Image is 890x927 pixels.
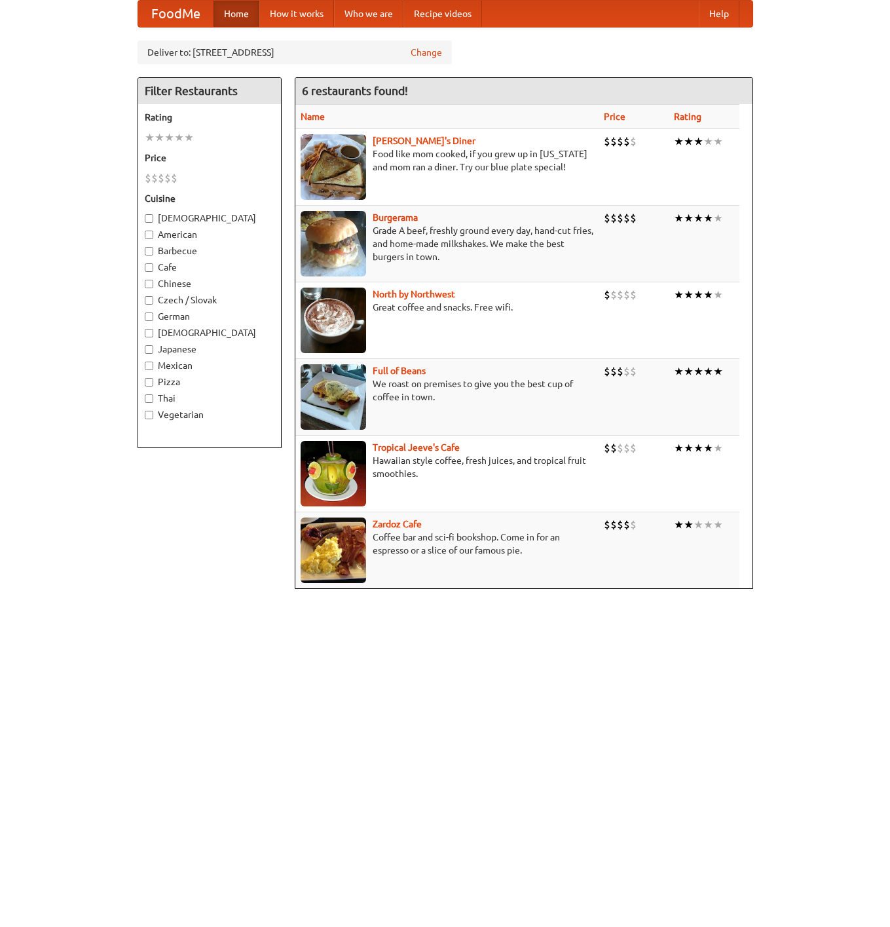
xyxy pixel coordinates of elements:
[617,288,623,302] li: $
[301,531,593,557] p: Coffee bar and sci-fi bookshop. Come in for an espresso or a slice of our famous pie.
[259,1,334,27] a: How it works
[610,288,617,302] li: $
[373,519,422,529] a: Zardoz Cafe
[145,192,274,205] h5: Cuisine
[145,214,153,223] input: [DEMOGRAPHIC_DATA]
[138,1,213,27] a: FoodMe
[684,288,694,302] li: ★
[699,1,739,27] a: Help
[301,134,366,200] img: sallys.jpg
[373,366,426,376] b: Full of Beans
[610,134,617,149] li: $
[301,147,593,174] p: Food like mom cooked, if you grew up in [US_STATE] and mom ran a diner. Try our blue plate special!
[604,441,610,455] li: $
[630,288,637,302] li: $
[694,288,703,302] li: ★
[623,364,630,379] li: $
[694,441,703,455] li: ★
[610,441,617,455] li: $
[623,211,630,225] li: $
[301,364,366,430] img: beans.jpg
[684,441,694,455] li: ★
[301,518,366,583] img: zardoz.jpg
[373,136,475,146] b: [PERSON_NAME]'s Diner
[373,442,460,453] a: Tropical Jeeve's Cafe
[145,228,274,241] label: American
[145,244,274,257] label: Barbecue
[301,224,593,263] p: Grade A beef, freshly ground every day, hand-cut fries, and home-made milkshakes. We make the bes...
[610,211,617,225] li: $
[674,288,684,302] li: ★
[623,518,630,532] li: $
[630,518,637,532] li: $
[145,329,153,337] input: [DEMOGRAPHIC_DATA]
[694,211,703,225] li: ★
[158,171,164,185] li: $
[145,231,153,239] input: American
[604,288,610,302] li: $
[145,394,153,403] input: Thai
[145,111,274,124] h5: Rating
[145,293,274,307] label: Czech / Slovak
[301,211,366,276] img: burgerama.jpg
[674,518,684,532] li: ★
[145,411,153,419] input: Vegetarian
[145,408,274,421] label: Vegetarian
[145,247,153,255] input: Barbecue
[145,310,274,323] label: German
[684,134,694,149] li: ★
[145,130,155,145] li: ★
[713,441,723,455] li: ★
[703,364,713,379] li: ★
[617,518,623,532] li: $
[617,441,623,455] li: $
[630,211,637,225] li: $
[713,211,723,225] li: ★
[674,111,701,122] a: Rating
[604,211,610,225] li: $
[145,171,151,185] li: $
[302,85,408,97] ng-pluralize: 6 restaurants found!
[145,375,274,388] label: Pizza
[674,441,684,455] li: ★
[703,288,713,302] li: ★
[164,130,174,145] li: ★
[301,288,366,353] img: north.jpg
[684,211,694,225] li: ★
[713,288,723,302] li: ★
[213,1,259,27] a: Home
[145,261,274,274] label: Cafe
[630,134,637,149] li: $
[610,518,617,532] li: $
[145,378,153,387] input: Pizza
[301,301,593,314] p: Great coffee and snacks. Free wifi.
[145,263,153,272] input: Cafe
[674,364,684,379] li: ★
[138,41,452,64] div: Deliver to: [STREET_ADDRESS]
[145,392,274,405] label: Thai
[301,111,325,122] a: Name
[373,289,455,299] a: North by Northwest
[145,362,153,370] input: Mexican
[713,518,723,532] li: ★
[138,78,281,104] h4: Filter Restaurants
[610,364,617,379] li: $
[674,134,684,149] li: ★
[623,134,630,149] li: $
[145,280,153,288] input: Chinese
[674,211,684,225] li: ★
[694,364,703,379] li: ★
[703,441,713,455] li: ★
[604,111,625,122] a: Price
[373,212,418,223] a: Burgerama
[145,343,274,356] label: Japanese
[155,130,164,145] li: ★
[694,134,703,149] li: ★
[145,151,274,164] h5: Price
[684,518,694,532] li: ★
[164,171,171,185] li: $
[174,130,184,145] li: ★
[623,288,630,302] li: $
